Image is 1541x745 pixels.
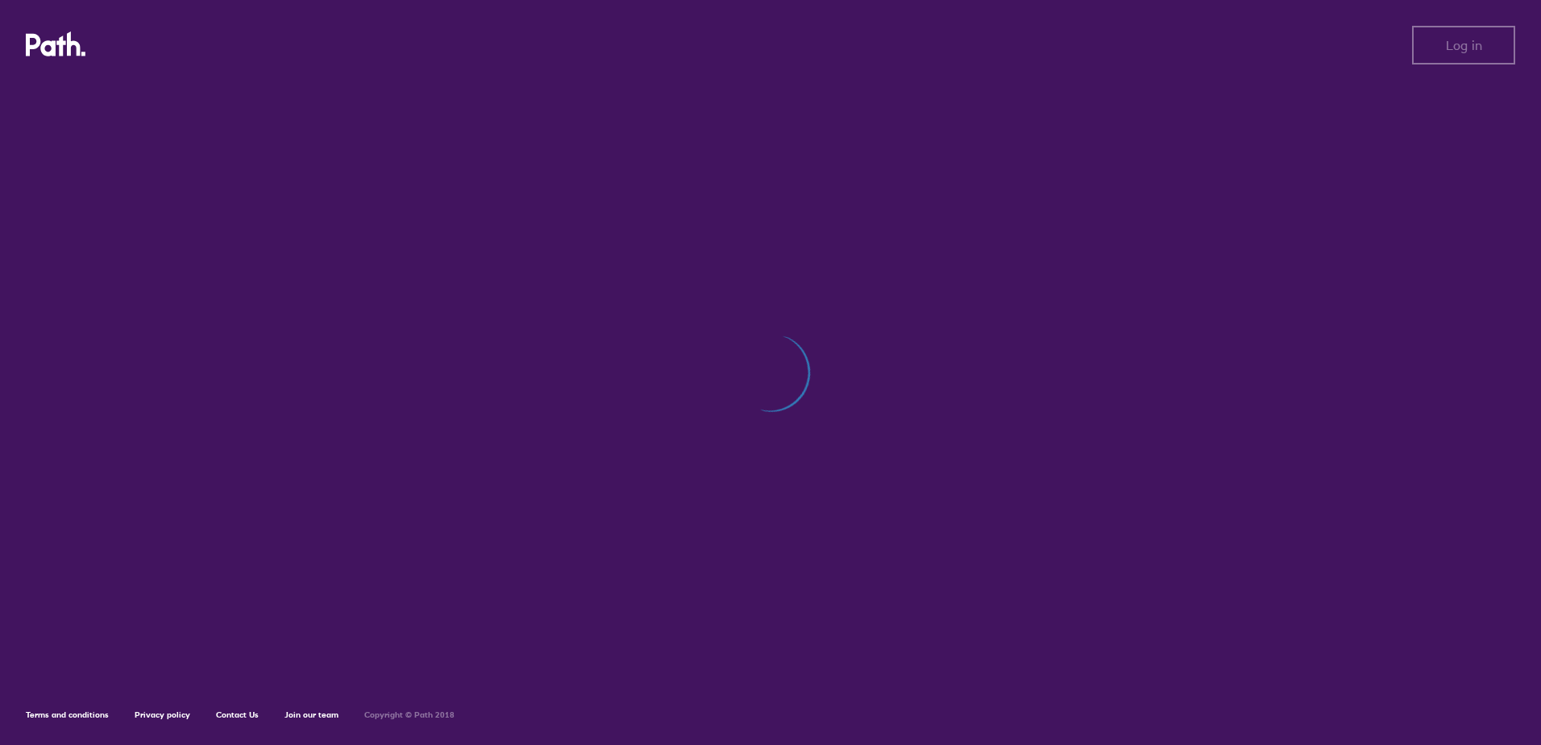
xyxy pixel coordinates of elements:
[26,710,109,720] a: Terms and conditions
[216,710,259,720] a: Contact Us
[1412,26,1515,65] button: Log in
[1446,38,1482,52] span: Log in
[135,710,190,720] a: Privacy policy
[285,710,339,720] a: Join our team
[364,710,455,720] h6: Copyright © Path 2018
